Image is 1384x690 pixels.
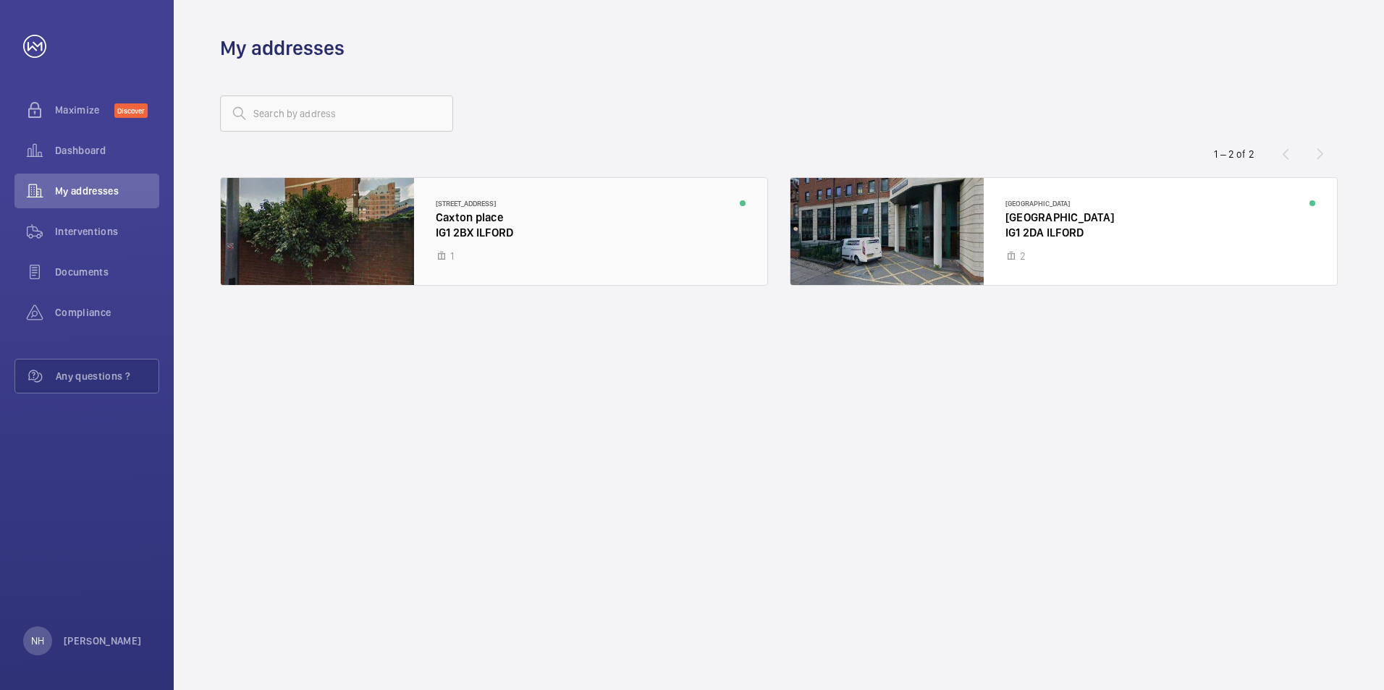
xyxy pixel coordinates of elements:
[1214,147,1254,161] div: 1 – 2 of 2
[64,634,142,648] p: [PERSON_NAME]
[114,103,148,118] span: Discover
[55,265,159,279] span: Documents
[31,634,44,648] p: NH
[220,35,345,61] h1: My addresses
[220,95,453,132] input: Search by address
[55,143,159,158] span: Dashboard
[55,224,159,239] span: Interventions
[56,369,159,383] span: Any questions ?
[55,184,159,198] span: My addresses
[55,305,159,320] span: Compliance
[55,103,114,117] span: Maximize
